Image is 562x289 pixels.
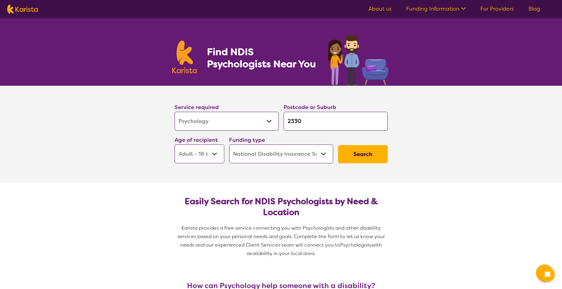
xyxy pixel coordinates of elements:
img: psychology [326,33,390,86]
span: Psychologists [340,242,372,248]
a: About us [368,5,392,12]
button: Channel Menu [536,264,553,281]
label: Postcode or Suburb [284,104,336,111]
label: Service required [175,104,219,111]
label: Age of recipient [175,136,218,144]
input: Type [284,112,388,131]
button: Search [338,145,388,163]
img: Karista logo [7,5,38,14]
img: Karista logo [172,41,197,73]
h2: Easily Search for NDIS Psychologists by Need & Location [179,196,383,218]
label: Funding type [229,136,265,144]
a: Blog [528,5,540,12]
a: Funding Information [406,5,466,12]
span: Karista provides a free service connecting you with Psychologists and other disability services b... [177,225,386,248]
h1: Find NDIS Psychologists Near You [207,46,319,70]
a: For Providers [480,5,514,12]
